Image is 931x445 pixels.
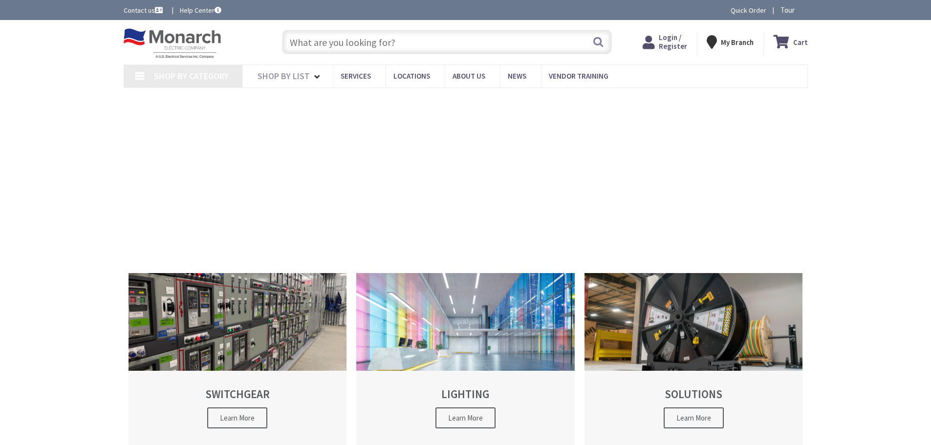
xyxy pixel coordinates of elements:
[180,5,221,15] a: Help Center
[124,5,165,15] a: Contact us
[258,70,310,82] span: Shop By List
[731,5,766,15] a: Quick Order
[341,71,371,81] span: Services
[780,5,805,15] span: Tour
[793,33,808,51] strong: Cart
[453,71,485,81] span: About Us
[393,71,430,81] span: Locations
[154,70,229,82] span: Shop By Category
[207,407,267,428] span: Learn More
[146,388,330,400] h2: SWITCHGEAR
[549,71,608,81] span: Vendor Training
[602,388,786,400] h2: SOLUTIONS
[435,407,496,428] span: Learn More
[774,33,808,51] a: Cart
[707,33,754,51] div: My Branch
[659,33,687,51] span: Login / Register
[643,33,687,51] a: Login / Register
[124,28,221,59] img: Monarch Electric Company
[373,388,558,400] h2: LIGHTING
[508,71,526,81] span: News
[721,38,754,47] strong: My Branch
[282,30,612,54] input: What are you looking for?
[664,407,724,428] span: Learn More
